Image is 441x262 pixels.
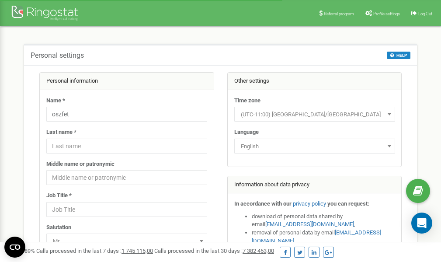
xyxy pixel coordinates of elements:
[373,11,400,16] span: Profile settings
[154,248,274,254] span: Calls processed in the last 30 days :
[46,170,207,185] input: Middle name or patronymic
[293,200,326,207] a: privacy policy
[122,248,153,254] u: 1 745 115,00
[234,128,259,136] label: Language
[418,11,432,16] span: Log Out
[31,52,84,59] h5: Personal settings
[234,107,395,122] span: (UTC-11:00) Pacific/Midway
[387,52,410,59] button: HELP
[49,235,204,248] span: Mr.
[237,108,392,121] span: (UTC-11:00) Pacific/Midway
[234,139,395,154] span: English
[46,128,76,136] label: Last name *
[4,237,25,258] button: Open CMP widget
[228,73,402,90] div: Other settings
[234,200,292,207] strong: In accordance with our
[46,139,207,154] input: Last name
[411,213,432,234] div: Open Intercom Messenger
[46,234,207,248] span: Mr.
[243,248,274,254] u: 7 382 453,00
[324,11,354,16] span: Referral program
[46,192,72,200] label: Job Title *
[237,140,392,153] span: English
[234,97,260,105] label: Time zone
[252,213,395,229] li: download of personal data shared by email ,
[36,248,153,254] span: Calls processed in the last 7 days :
[46,202,207,217] input: Job Title
[40,73,214,90] div: Personal information
[228,176,402,194] div: Information about data privacy
[327,200,369,207] strong: you can request:
[46,224,71,232] label: Salutation
[46,107,207,122] input: Name
[252,229,395,245] li: removal of personal data by email ,
[265,221,354,227] a: [EMAIL_ADDRESS][DOMAIN_NAME]
[46,97,65,105] label: Name *
[46,160,115,168] label: Middle name or patronymic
